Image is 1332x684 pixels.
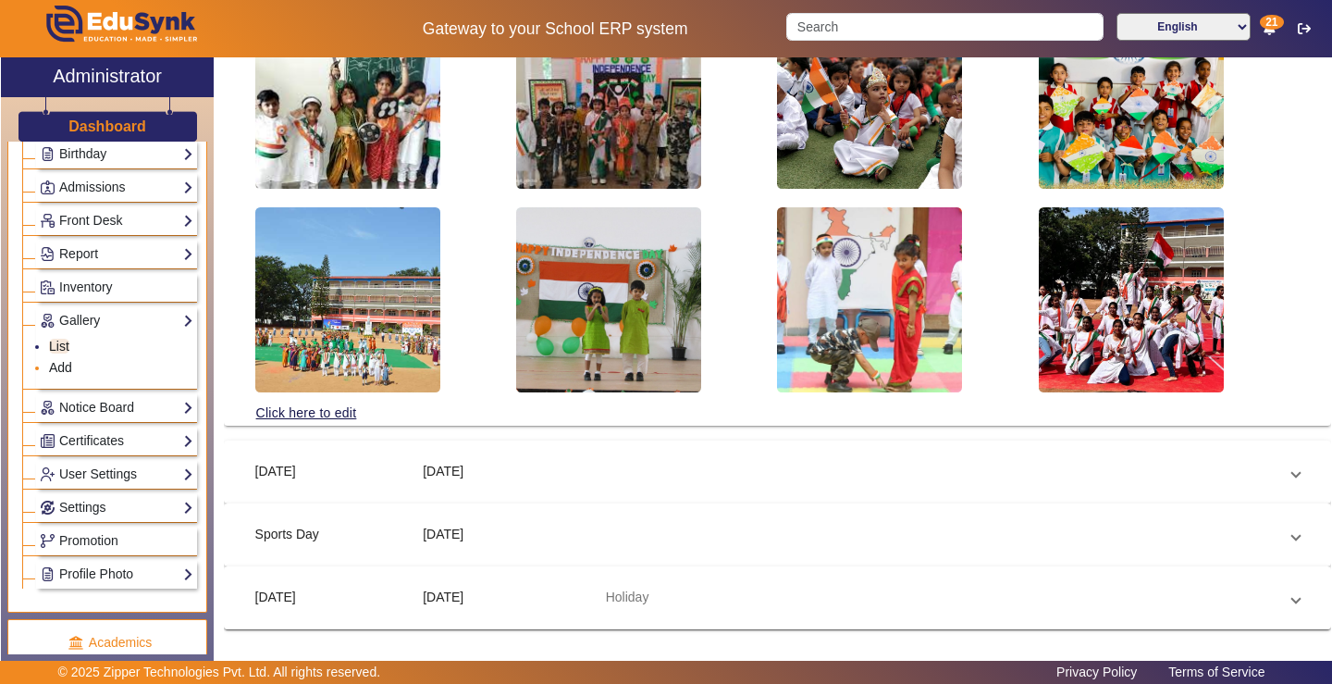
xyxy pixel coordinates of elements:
p: Academics [22,633,197,653]
a: Add [49,360,72,375]
a: Administrator [1,57,214,97]
div: [DATE] [423,588,591,607]
img: 274942fa-9d94-4004-83b2-9abcc157966a [777,4,962,189]
img: c3e8fd85-16cc-4b2a-aea8-e2c0d5104b1d [1039,4,1224,189]
a: Inventory [40,277,193,298]
div: [DATE] [255,462,424,481]
a: Promotion [40,530,193,552]
img: Inventory.png [41,280,55,294]
span: 21 [1260,15,1283,30]
a: List [49,339,69,354]
img: Branchoperations.png [41,534,55,548]
a: Dashboard [68,117,147,136]
a: Privacy Policy [1047,660,1146,684]
div: [DATE] [423,462,591,481]
span: Promotion [59,533,118,548]
img: dbde7d0f-3903-4d19-a07d-4af2cf464f0b [1039,207,1224,392]
img: academic.png [68,635,84,652]
mat-expansion-panel-header: [DATE][DATE] [233,450,1322,494]
img: 8bbf10e7-9a25-46f6-91d6-3187bd9c2942 [516,207,701,392]
img: edb825aa-264d-4052-af36-f2c1f88fe5eb [255,207,440,392]
div: Sports Day [255,525,424,544]
h3: Dashboard [68,118,146,135]
img: 12a113c0-98b8-4f32-a61f-412d0e32751a [255,4,440,189]
div: [DATE] [255,588,424,607]
mat-expansion-panel-header: [DATE][DATE]Holiday [233,576,1322,620]
img: a5b8a367-0cf6-4816-a2b0-37f9d0e0a569 [777,207,962,392]
a: Click here to edit [255,403,358,423]
h5: Gateway to your School ERP system [343,19,767,39]
mat-expansion-panel-header: Sports Day[DATE] [233,513,1322,557]
div: [DATE] [423,525,591,544]
input: Search [786,13,1103,41]
h2: Administrator [53,65,162,87]
a: Terms of Service [1159,660,1274,684]
p: © 2025 Zipper Technologies Pvt. Ltd. All rights reserved. [58,663,381,682]
mat-panel-description: Holiday [606,588,1277,607]
img: 3d900018-1b8d-449d-b224-c2e22b1da92d [516,4,701,189]
span: Inventory [59,280,113,294]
